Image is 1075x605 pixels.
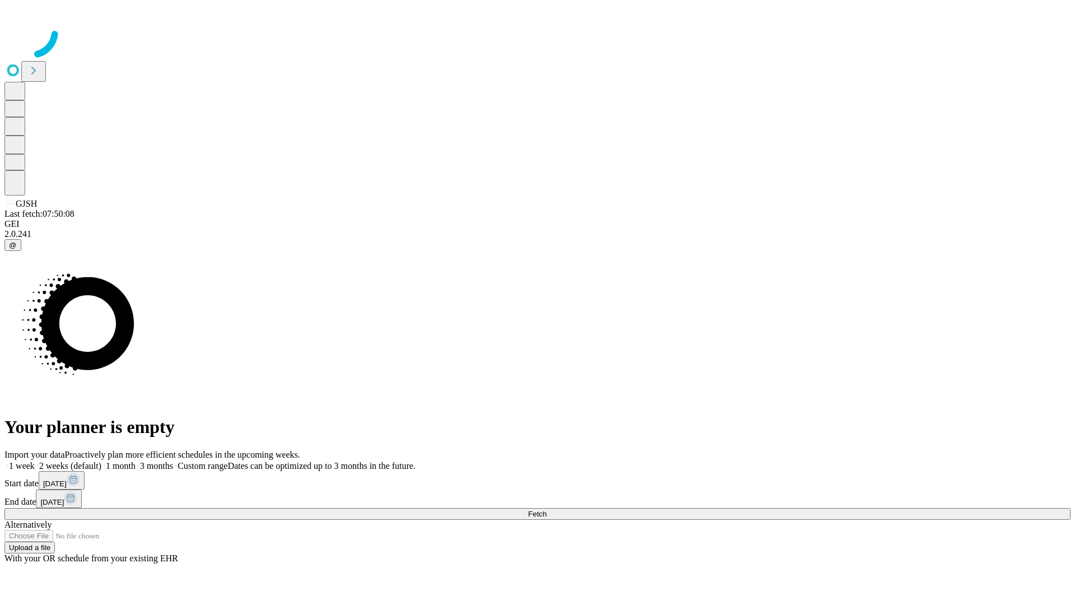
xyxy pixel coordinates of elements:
[4,450,65,459] span: Import your data
[4,219,1071,229] div: GEI
[4,417,1071,438] h1: Your planner is empty
[528,510,546,518] span: Fetch
[40,498,64,506] span: [DATE]
[9,241,17,249] span: @
[4,229,1071,239] div: 2.0.241
[4,520,52,529] span: Alternatively
[39,461,101,471] span: 2 weeks (default)
[16,199,37,208] span: GJSH
[140,461,173,471] span: 3 months
[43,480,67,488] span: [DATE]
[36,490,82,508] button: [DATE]
[9,461,35,471] span: 1 week
[39,471,85,490] button: [DATE]
[228,461,415,471] span: Dates can be optimized up to 3 months in the future.
[106,461,135,471] span: 1 month
[177,461,227,471] span: Custom range
[4,490,1071,508] div: End date
[4,508,1071,520] button: Fetch
[4,542,55,553] button: Upload a file
[4,209,74,218] span: Last fetch: 07:50:08
[4,471,1071,490] div: Start date
[65,450,300,459] span: Proactively plan more efficient schedules in the upcoming weeks.
[4,553,178,563] span: With your OR schedule from your existing EHR
[4,239,21,251] button: @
